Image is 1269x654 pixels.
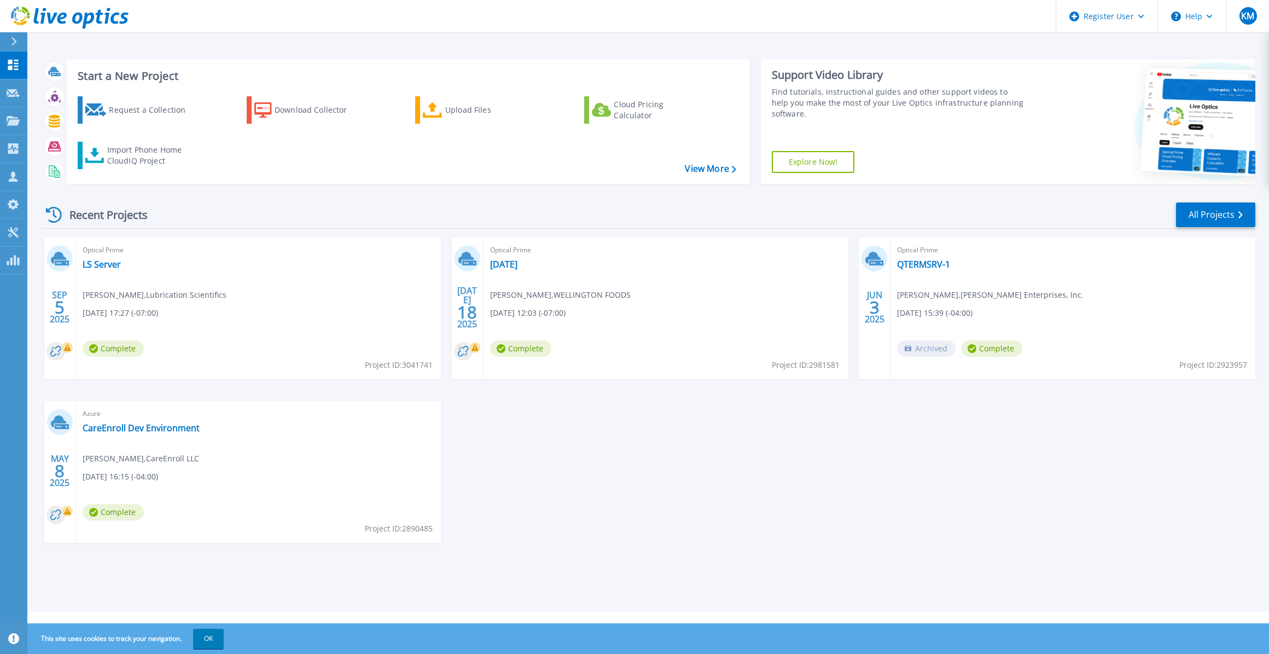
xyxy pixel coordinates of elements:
[490,244,842,256] span: Optical Prime
[83,504,144,520] span: Complete
[961,340,1022,357] span: Complete
[614,99,701,121] div: Cloud Pricing Calculator
[490,307,566,319] span: [DATE] 12:03 (-07:00)
[772,151,855,173] a: Explore Now!
[897,340,956,357] span: Archived
[864,287,885,327] div: JUN 2025
[109,99,196,121] div: Request a Collection
[42,201,162,228] div: Recent Projects
[457,287,478,327] div: [DATE] 2025
[55,466,65,476] span: 8
[772,68,1026,82] div: Support Video Library
[897,289,1084,301] span: [PERSON_NAME] , [PERSON_NAME] Enterprises, Inc.
[247,96,369,124] a: Download Collector
[490,340,551,357] span: Complete
[445,99,533,121] div: Upload Files
[1241,11,1254,20] span: KM
[685,164,736,174] a: View More
[83,244,434,256] span: Optical Prime
[772,359,840,371] span: Project ID: 2981581
[83,471,158,483] span: [DATE] 16:15 (-04:00)
[365,359,433,371] span: Project ID: 3041741
[275,99,362,121] div: Download Collector
[30,629,224,649] span: This site uses cookies to track your navigation.
[1179,359,1247,371] span: Project ID: 2923957
[83,307,158,319] span: [DATE] 17:27 (-07:00)
[107,144,193,166] div: Import Phone Home CloudIQ Project
[49,287,70,327] div: SEP 2025
[1176,202,1255,227] a: All Projects
[83,259,121,270] a: LS Server
[83,289,226,301] span: [PERSON_NAME] , Lubrication Scientifics
[83,423,200,433] a: CareEnroll Dev Environment
[897,259,950,270] a: QTERMSRV-1
[78,96,200,124] a: Request a Collection
[490,289,631,301] span: [PERSON_NAME] , WELLINGTON FOODS
[78,70,736,82] h3: Start a New Project
[897,307,973,319] span: [DATE] 15:39 (-04:00)
[457,308,477,317] span: 18
[490,259,517,270] a: [DATE]
[870,303,880,312] span: 3
[83,453,199,465] span: [PERSON_NAME] , CareEnroll LLC
[415,96,537,124] a: Upload Files
[365,523,433,535] span: Project ID: 2890485
[193,629,224,649] button: OK
[584,96,706,124] a: Cloud Pricing Calculator
[55,303,65,312] span: 5
[772,86,1026,119] div: Find tutorials, instructional guides and other support videos to help you make the most of your L...
[897,244,1249,256] span: Optical Prime
[83,340,144,357] span: Complete
[49,451,70,491] div: MAY 2025
[83,408,434,420] span: Azure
